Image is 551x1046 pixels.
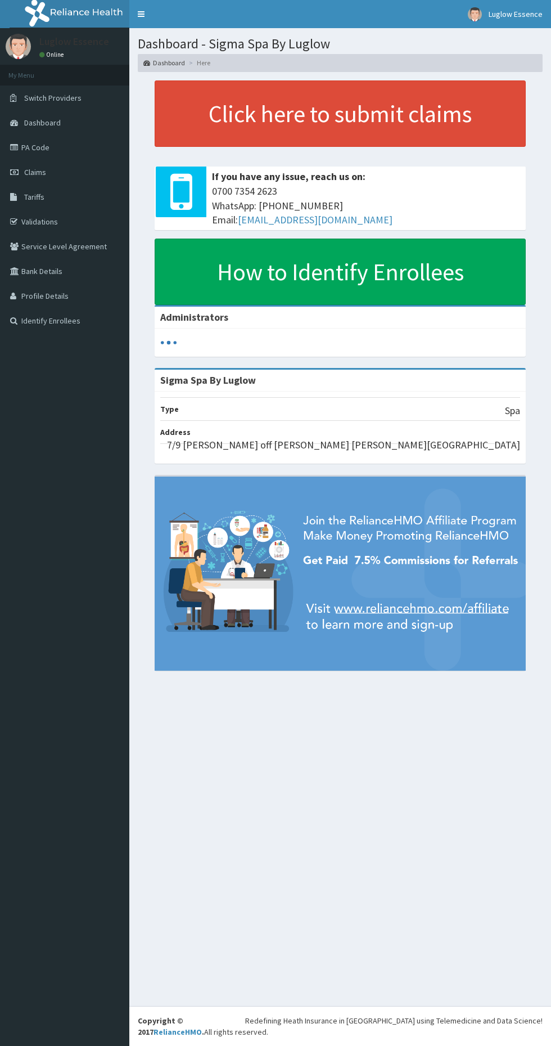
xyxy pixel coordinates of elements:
a: RelianceHMO [153,1027,202,1037]
strong: Copyright © 2017 . [138,1016,204,1037]
p: Luglow Essence [39,37,109,47]
span: Luglow Essence [489,9,543,19]
span: Dashboard [24,118,61,128]
span: 0700 7354 2623 WhatsApp: [PHONE_NUMBER] Email: [212,184,520,227]
b: Type [160,404,179,414]
div: Redefining Heath Insurance in [GEOGRAPHIC_DATA] using Telemedicine and Data Science! [245,1015,543,1026]
p: 7/9 [PERSON_NAME] off [PERSON_NAME] [PERSON_NAME][GEOGRAPHIC_DATA] [167,438,520,452]
li: Here [186,58,210,68]
b: If you have any issue, reach us on: [212,170,365,183]
img: User Image [468,7,482,21]
img: provider-team-banner.png [155,477,526,671]
a: How to Identify Enrollees [155,239,526,305]
strong: Sigma Spa By Luglow [160,374,256,387]
svg: audio-loading [160,334,177,351]
a: [EMAIL_ADDRESS][DOMAIN_NAME] [238,213,392,226]
footer: All rights reserved. [129,1006,551,1046]
a: Online [39,51,66,59]
span: Switch Providers [24,93,82,103]
a: Dashboard [143,58,185,68]
b: Address [160,427,191,437]
b: Administrators [160,311,228,324]
span: Tariffs [24,192,44,202]
span: Claims [24,167,46,177]
img: User Image [6,34,31,59]
a: Click here to submit claims [155,80,526,147]
p: Spa [505,403,520,418]
h1: Dashboard - Sigma Spa By Luglow [138,37,543,51]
